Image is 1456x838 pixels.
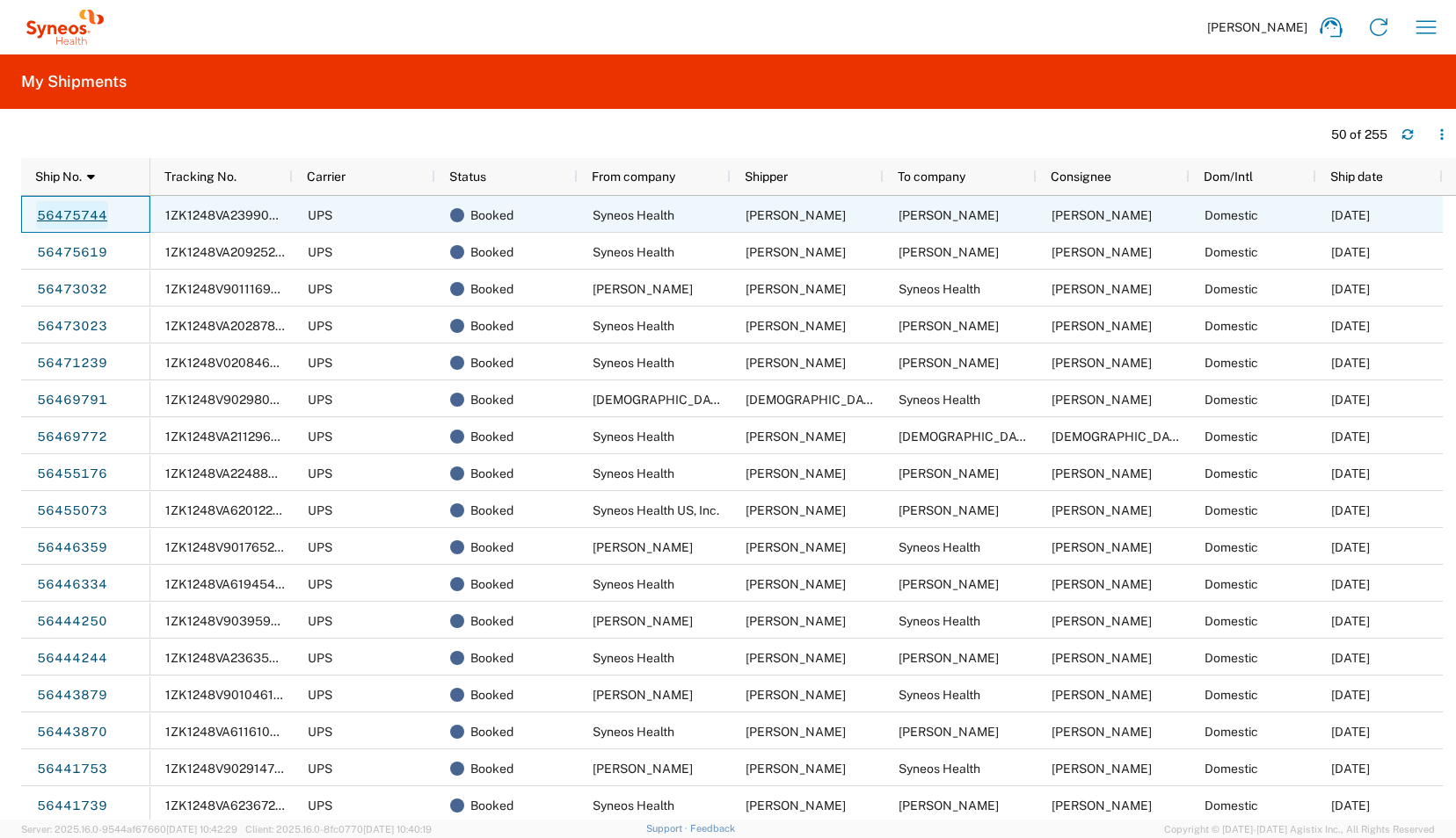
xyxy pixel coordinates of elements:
[470,344,513,381] span: Booked
[899,466,999,480] span: Catherine Devine
[1331,466,1370,480] span: 08/11/2025
[308,725,332,739] span: UPS
[746,208,846,222] span: Ayman Abboud
[746,688,846,702] span: Marcel Reichert
[36,386,108,414] a: 56469791
[1331,356,1370,370] span: 08/12/2025
[899,245,999,259] span: Kimberly Birdsell
[36,533,108,561] a: 56446359
[1331,430,1370,444] span: 08/12/2025
[1052,282,1152,296] span: Ayman Abboud
[899,430,1135,444] span: Kristen Ingerto
[36,349,108,377] a: 56471239
[36,201,108,229] a: 56475744
[746,245,846,259] span: Ayman Abboud
[746,430,846,444] span: Ayman Abboud
[1205,540,1258,554] span: Domestic
[593,430,674,444] span: Syneos Health
[1331,503,1370,517] span: 08/11/2025
[470,603,513,639] span: Booked
[899,282,980,296] span: Syneos Health
[470,639,513,676] span: Booked
[746,466,846,480] span: Ayman Abboud
[1205,466,1258,480] span: Domestic
[36,570,108,598] a: 56446334
[36,791,108,820] a: 56441739
[308,762,332,776] span: UPS
[165,688,295,702] span: 1ZK1248V9010461961
[746,393,982,407] span: Kristen Ingerto
[899,393,980,407] span: Syneos Health
[1052,319,1152,333] span: Laura Watson
[166,824,237,834] span: [DATE] 10:42:29
[1052,762,1152,776] span: Ayman Abboud
[165,466,296,480] span: 1ZK1248VA224883714
[165,540,298,554] span: 1ZK1248V9017652000
[593,503,719,517] span: Syneos Health US, Inc.
[1052,798,1152,813] span: Nichole Changaris
[308,393,332,407] span: UPS
[593,282,693,296] span: Laura Watson
[593,393,829,407] span: Kristen Ingerto
[308,356,332,370] span: UPS
[1331,245,1370,259] span: 08/13/2025
[245,824,432,834] span: Client: 2025.16.0-8fc0770
[1052,245,1152,259] span: Kimberly Birdsell
[36,681,108,709] a: 56443879
[36,496,108,524] a: 56455073
[1052,430,1288,444] span: Kristen Ingerto
[1052,614,1152,628] span: Ayman Abboud
[470,787,513,824] span: Booked
[470,676,513,713] span: Booked
[593,466,674,480] span: Syneos Health
[164,170,237,184] span: Tracking No.
[470,381,513,418] span: Booked
[165,430,294,444] span: 1ZK1248VA211296794
[308,282,332,296] span: UPS
[36,644,108,672] a: 56444244
[1052,688,1152,702] span: Ayman Abboud
[746,614,846,628] span: Jared Bruggerman
[1051,170,1111,184] span: Consignee
[593,762,693,776] span: Nichole Changaris
[899,688,980,702] span: Syneos Health
[308,430,332,444] span: UPS
[646,823,690,834] a: Support
[21,71,127,92] h2: My Shipments
[1052,503,1152,517] span: Lena Pearl
[1331,798,1370,813] span: 08/08/2025
[35,170,82,184] span: Ship No.
[308,503,332,517] span: UPS
[593,245,674,259] span: Syneos Health
[449,170,486,184] span: Status
[1052,208,1152,222] span: Joseph Feher
[470,271,513,307] span: Booked
[1205,614,1258,628] span: Domestic
[1164,821,1435,837] span: Copyright © [DATE]-[DATE] Agistix Inc., All Rights Reserved
[746,503,846,517] span: Darrion Campbell-Walker
[36,238,108,266] a: 56475619
[593,208,674,222] span: Syneos Health
[308,651,332,665] span: UPS
[1331,762,1370,776] span: 08/08/2025
[1331,614,1370,628] span: 08/08/2025
[165,577,298,591] span: 1ZK1248VA619454592
[308,688,332,702] span: UPS
[593,725,674,739] span: Syneos Health
[899,319,999,333] span: Laura Watson
[308,577,332,591] span: UPS
[165,798,298,813] span: 1ZK1248VA623672026
[470,492,513,529] span: Booked
[308,540,332,554] span: UPS
[899,540,980,554] span: Syneos Health
[308,798,332,813] span: UPS
[165,503,296,517] span: 1ZK1248VA620122303
[1331,208,1370,222] span: 08/13/2025
[165,319,299,333] span: 1ZK1248VA202878039
[1331,126,1387,142] div: 50 of 255
[308,614,332,628] span: UPS
[470,455,513,492] span: Booked
[363,824,432,834] span: [DATE] 10:40:19
[36,275,108,303] a: 56473032
[1331,577,1370,591] span: 08/08/2025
